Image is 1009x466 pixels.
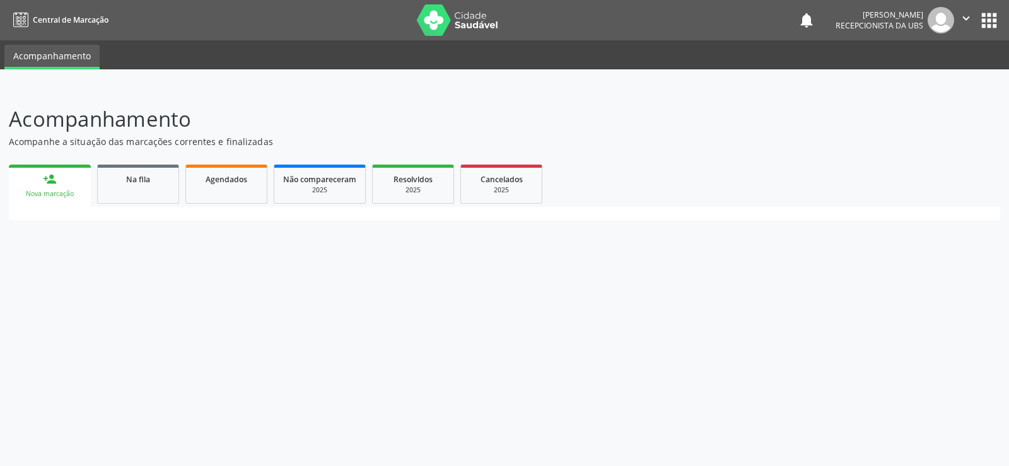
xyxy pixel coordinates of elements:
span: Central de Marcação [33,15,108,25]
div: Nova marcação [18,189,82,199]
p: Acompanhe a situação das marcações correntes e finalizadas [9,135,703,148]
a: Central de Marcação [9,9,108,30]
div: [PERSON_NAME] [836,9,923,20]
i:  [959,11,973,25]
span: Resolvidos [394,174,433,185]
button: notifications [798,11,815,29]
div: person_add [43,172,57,186]
div: 2025 [283,185,356,195]
div: 2025 [382,185,445,195]
button:  [954,7,978,33]
span: Agendados [206,174,247,185]
button: apps [978,9,1000,32]
img: img [928,7,954,33]
span: Não compareceram [283,174,356,185]
span: Recepcionista da UBS [836,20,923,31]
p: Acompanhamento [9,103,703,135]
div: 2025 [470,185,533,195]
span: Cancelados [481,174,523,185]
a: Acompanhamento [4,45,100,69]
span: Na fila [126,174,150,185]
